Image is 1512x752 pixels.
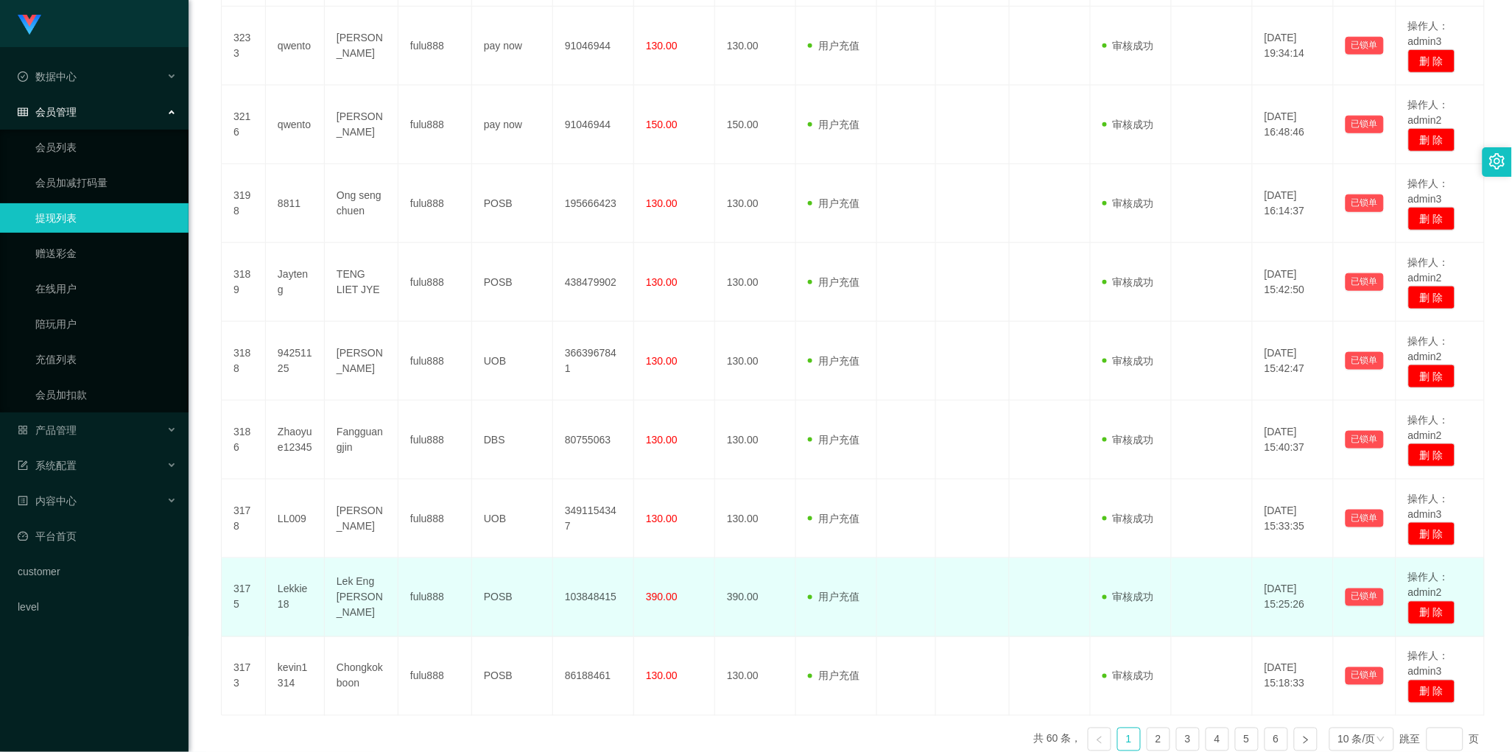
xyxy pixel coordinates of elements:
a: 会员列表 [35,133,177,162]
td: fulu888 [398,479,472,558]
span: 审核成功 [1103,513,1154,524]
td: 390.00 [715,558,796,637]
span: 操作人：admin3 [1408,178,1449,205]
button: 删 除 [1408,601,1455,625]
span: 用户充值 [808,276,859,288]
i: 图标: left [1095,736,1104,745]
td: fulu888 [398,558,472,637]
span: 操作人：admin3 [1408,20,1449,47]
td: DBS [472,401,553,479]
button: 删 除 [1408,443,1455,467]
td: 3175 [222,558,266,637]
td: [PERSON_NAME] [325,7,398,85]
button: 已锁单 [1346,273,1384,291]
li: 4 [1206,728,1229,751]
i: 图标: appstore-o [18,425,28,435]
span: 操作人：admin2 [1408,99,1449,126]
td: Lek Eng [PERSON_NAME] [325,558,398,637]
span: 用户充值 [808,434,859,446]
td: Zhaoyue12345 [266,401,325,479]
span: 130.00 [646,434,678,446]
td: Chongkokboon [325,637,398,716]
td: 130.00 [715,322,796,401]
i: 图标: check-circle-o [18,71,28,82]
td: fulu888 [398,637,472,716]
button: 删 除 [1408,49,1455,73]
td: POSB [472,243,553,322]
button: 已锁单 [1346,431,1384,449]
img: logo.9652507e.png [18,15,41,35]
a: 5 [1236,728,1258,751]
td: [PERSON_NAME] [325,479,398,558]
span: 用户充值 [808,513,859,524]
span: 130.00 [646,670,678,682]
td: qwento [266,7,325,85]
button: 已锁单 [1346,352,1384,370]
td: UOB [472,479,553,558]
a: 1 [1118,728,1140,751]
td: 130.00 [715,7,796,85]
button: 已锁单 [1346,194,1384,212]
td: 103848415 [553,558,634,637]
td: [DATE] 15:33:35 [1253,479,1334,558]
a: 会员加扣款 [35,380,177,410]
td: pay now [472,85,553,164]
td: Fangguangjin [325,401,398,479]
td: 150.00 [715,85,796,164]
a: 在线用户 [35,274,177,303]
button: 已锁单 [1346,667,1384,685]
td: [PERSON_NAME] [325,85,398,164]
span: 130.00 [646,513,678,524]
td: 130.00 [715,401,796,479]
td: 3186 [222,401,266,479]
td: Jayteng [266,243,325,322]
td: [DATE] 15:42:47 [1253,322,1334,401]
i: 图标: profile [18,496,28,506]
span: 审核成功 [1103,434,1154,446]
span: 操作人：admin3 [1408,493,1449,520]
td: kevin1314 [266,637,325,716]
button: 删 除 [1408,522,1455,546]
td: [DATE] 19:34:14 [1253,7,1334,85]
span: 审核成功 [1103,197,1154,209]
span: 操作人：admin3 [1408,650,1449,678]
button: 已锁单 [1346,510,1384,527]
div: 10 条/页 [1338,728,1376,751]
a: 会员加减打码量 [35,168,177,197]
li: 3 [1176,728,1200,751]
td: pay now [472,7,553,85]
td: fulu888 [398,243,472,322]
a: 提现列表 [35,203,177,233]
span: 130.00 [646,197,678,209]
div: 跳至 页 [1400,728,1480,751]
span: 用户充值 [808,119,859,130]
td: POSB [472,558,553,637]
td: 3188 [222,322,266,401]
span: 操作人：admin2 [1408,256,1449,284]
a: 图标: dashboard平台首页 [18,521,177,551]
td: Lekkie18 [266,558,325,637]
span: 用户充值 [808,197,859,209]
td: 91046944 [553,7,634,85]
td: 91046944 [553,85,634,164]
span: 审核成功 [1103,355,1154,367]
td: fulu888 [398,164,472,243]
button: 删 除 [1408,680,1455,703]
td: fulu888 [398,322,472,401]
td: TENG LIET JYE [325,243,398,322]
td: 130.00 [715,243,796,322]
td: Ong seng chuen [325,164,398,243]
i: 图标: setting [1489,153,1505,169]
td: 80755063 [553,401,634,479]
span: 会员管理 [18,106,77,118]
span: 130.00 [646,276,678,288]
button: 已锁单 [1346,588,1384,606]
span: 数据中心 [18,71,77,82]
span: 用户充值 [808,355,859,367]
td: 438479902 [553,243,634,322]
button: 删 除 [1408,128,1455,152]
a: 2 [1147,728,1170,751]
span: 390.00 [646,591,678,603]
td: 3173 [222,637,266,716]
td: 3233 [222,7,266,85]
